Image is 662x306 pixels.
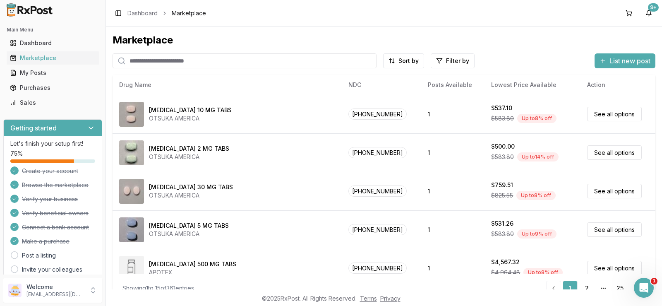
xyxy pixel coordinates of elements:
button: Marketplace [3,51,102,65]
a: Privacy [380,295,401,302]
div: Sales [10,99,96,107]
div: Up to 8 % off [517,114,556,123]
a: My Posts [7,65,99,80]
a: Go to next page [629,281,645,296]
img: Abilify 30 MG TABS [119,179,144,204]
button: Sales [3,96,102,109]
img: User avatar [8,284,22,297]
td: 1 [421,249,485,287]
div: $537.10 [491,104,512,112]
div: APOTEX [149,268,236,277]
span: Create your account [22,167,78,175]
div: $4,567.32 [491,258,520,266]
h2: Main Menu [7,27,99,33]
div: [MEDICAL_DATA] 5 MG TABS [149,222,229,230]
th: Lowest Price Available [485,75,580,95]
div: [MEDICAL_DATA] 10 MG TABS [149,106,232,114]
div: OTSUKA AMERICA [149,230,229,238]
div: Up to 8 % off [523,268,563,277]
span: $825.55 [491,191,513,200]
span: [PHONE_NUMBER] [348,186,407,197]
span: [PHONE_NUMBER] [348,108,407,120]
a: Dashboard [7,36,99,51]
span: List new post [609,56,650,66]
button: Filter by [431,53,475,68]
td: 1 [421,95,485,133]
a: 1 [563,281,578,296]
a: 2 [579,281,594,296]
button: Dashboard [3,36,102,50]
a: Purchases [7,80,99,95]
span: Verify beneficial owners [22,209,89,217]
button: List new post [595,53,655,68]
a: 25 [612,281,627,296]
h3: Getting started [10,123,57,133]
div: $531.26 [491,219,513,228]
span: Sort by [398,57,419,65]
div: $500.00 [491,142,515,151]
div: OTSUKA AMERICA [149,114,232,123]
div: Purchases [10,84,96,92]
button: 9+ [642,7,655,20]
div: [MEDICAL_DATA] 500 MG TABS [149,260,236,268]
img: Abiraterone Acetate 500 MG TABS [119,256,144,281]
span: $583.80 [491,114,514,123]
div: Up to 8 % off [516,191,556,200]
a: See all options [587,261,642,275]
span: Verify your business [22,195,78,203]
button: My Posts [3,66,102,80]
button: Sort by [383,53,424,68]
td: 1 [421,172,485,210]
a: See all options [587,222,642,237]
div: Up to 14 % off [517,152,559,161]
div: $759.51 [491,181,513,189]
td: 1 [421,210,485,249]
span: $583.80 [491,153,514,161]
a: Invite your colleagues [22,265,82,274]
p: [EMAIL_ADDRESS][DOMAIN_NAME] [26,291,84,298]
span: Marketplace [172,9,206,17]
a: List new post [595,58,655,66]
span: Connect a bank account [22,223,89,231]
img: Abilify 2 MG TABS [119,140,144,165]
span: Browse the marketplace [22,181,89,189]
a: Post a listing [22,251,56,260]
span: $583.80 [491,230,514,238]
div: Up to 9 % off [517,229,556,239]
a: Terms [360,295,377,302]
button: Purchases [3,81,102,94]
span: [PHONE_NUMBER] [348,263,407,274]
nav: breadcrumb [127,9,206,17]
p: Welcome [26,283,84,291]
span: 75 % [10,149,23,158]
div: OTSUKA AMERICA [149,153,229,161]
span: Make a purchase [22,237,70,246]
span: $4,964.48 [491,268,520,277]
img: Abilify 10 MG TABS [119,102,144,127]
div: 9+ [648,3,659,12]
div: [MEDICAL_DATA] 30 MG TABS [149,183,233,191]
span: [PHONE_NUMBER] [348,147,407,158]
img: Abilify 5 MG TABS [119,217,144,242]
a: See all options [587,107,642,121]
th: NDC [342,75,421,95]
iframe: Intercom live chat [634,278,654,298]
a: Dashboard [127,9,158,17]
a: See all options [587,145,642,160]
span: 1 [651,278,657,284]
td: 1 [421,133,485,172]
div: My Posts [10,69,96,77]
div: OTSUKA AMERICA [149,191,233,200]
p: Let's finish your setup first! [10,140,95,148]
nav: pagination [546,281,645,296]
a: See all options [587,184,642,198]
span: [PHONE_NUMBER] [348,224,407,235]
div: Showing 1 to 15 of 361 entries [122,284,194,292]
a: Marketplace [7,51,99,65]
div: Marketplace [10,54,96,62]
a: Sales [7,95,99,110]
th: Drug Name [113,75,342,95]
span: Filter by [446,57,469,65]
div: [MEDICAL_DATA] 2 MG TABS [149,145,229,153]
img: RxPost Logo [3,3,56,17]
